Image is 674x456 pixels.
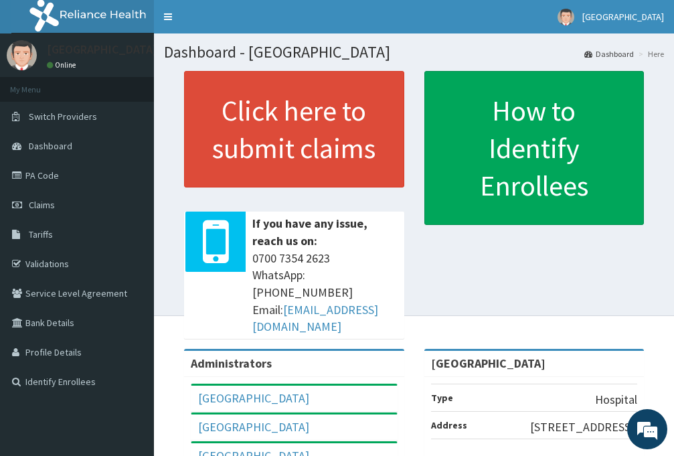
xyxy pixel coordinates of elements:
span: Tariffs [29,228,53,240]
p: Hospital [595,391,637,408]
img: User Image [558,9,574,25]
a: [GEOGRAPHIC_DATA] [198,390,309,406]
b: Type [431,392,453,404]
strong: [GEOGRAPHIC_DATA] [431,356,545,371]
p: [STREET_ADDRESS]. [530,419,637,436]
a: Online [47,60,79,70]
img: User Image [7,40,37,70]
a: Click here to submit claims [184,71,404,187]
b: Administrators [191,356,272,371]
li: Here [635,48,664,60]
a: How to Identify Enrollees [424,71,645,225]
a: [GEOGRAPHIC_DATA] [198,419,309,435]
p: [GEOGRAPHIC_DATA] [47,44,157,56]
h1: Dashboard - [GEOGRAPHIC_DATA] [164,44,664,61]
span: [GEOGRAPHIC_DATA] [582,11,664,23]
b: Address [431,419,467,431]
a: Dashboard [584,48,634,60]
span: Switch Providers [29,110,97,123]
b: If you have any issue, reach us on: [252,216,367,248]
span: Claims [29,199,55,211]
a: [EMAIL_ADDRESS][DOMAIN_NAME] [252,302,378,335]
span: 0700 7354 2623 WhatsApp: [PHONE_NUMBER] Email: [252,250,398,336]
span: Dashboard [29,140,72,152]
